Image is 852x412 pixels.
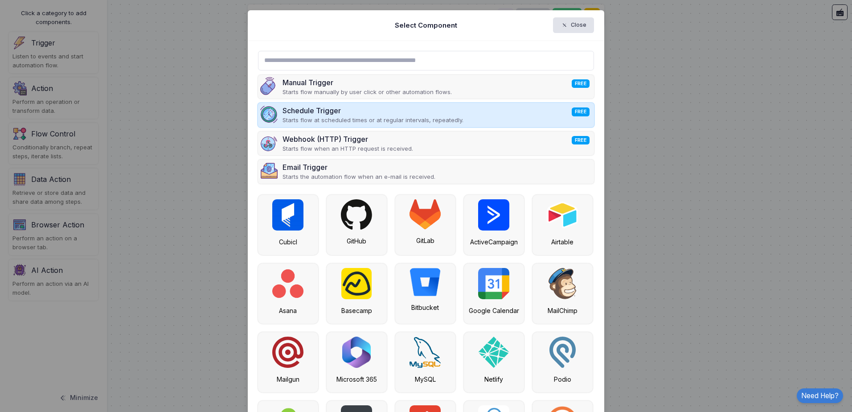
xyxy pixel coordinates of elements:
[797,388,843,403] a: Need Help?
[549,337,576,368] img: podio.svg
[260,77,278,95] img: manual.png
[283,173,435,181] p: Starts the automation flow when an e-mail is received.
[331,236,382,246] div: GitHub
[478,337,509,368] img: netlify.svg
[400,375,451,384] div: MySQL
[283,134,413,144] div: Webhook (HTTP) Trigger
[283,105,463,116] div: Schedule Trigger
[283,88,452,97] p: Starts flow manually by user click or other automation flows.
[410,268,441,296] img: bitbucket.png
[537,237,588,247] div: Airtable
[341,199,372,230] img: github.svg
[283,162,435,173] div: Email Trigger
[283,116,463,125] p: Starts flow at scheduled times or at regular intervals, repeatedly.
[272,337,303,368] img: mailgun.svg
[331,306,382,315] div: Basecamp
[283,77,452,88] div: Manual Trigger
[478,268,509,299] img: google-calendar.svg
[342,337,371,368] img: microsoft-365.png
[547,199,578,231] img: airtable.png
[572,107,590,116] span: FREE
[572,136,590,144] span: FREE
[272,199,303,231] img: cubicl.jpg
[468,237,520,247] div: ActiveCampaign
[260,105,278,123] img: schedule.png
[553,17,594,33] button: Close
[468,375,520,384] div: Netlify
[262,237,314,247] div: Cubicl
[572,79,590,88] span: FREE
[262,375,314,384] div: Mailgun
[410,337,441,368] img: mysql.svg
[272,268,303,299] img: asana.png
[537,306,588,315] div: MailChimp
[260,134,278,152] img: webhook-v2.png
[410,199,441,229] img: gitlab.svg
[549,268,576,299] img: mailchimp.svg
[400,236,451,245] div: GitLab
[262,306,314,315] div: Asana
[260,162,278,180] img: email.png
[395,21,457,30] h5: Select Component
[537,375,588,384] div: Podio
[400,303,451,312] div: Bitbucket
[468,306,520,315] div: Google Calendar
[341,268,372,299] img: basecamp.png
[283,144,413,153] p: Starts flow when an HTTP request is received.
[331,375,382,384] div: Microsoft 365
[478,199,509,231] img: active-campaign.png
